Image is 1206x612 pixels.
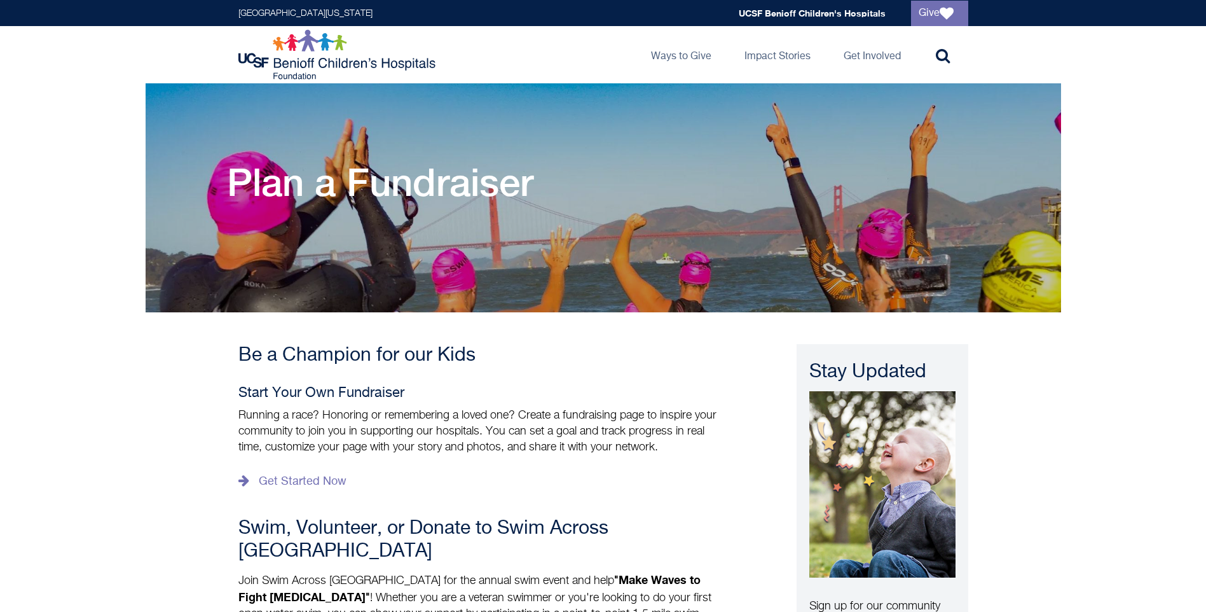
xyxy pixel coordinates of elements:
[238,408,728,456] p: Running a race? Honoring or remembering a loved one? Create a fundraising page to inspire your co...
[641,26,722,83] a: Ways to Give
[238,471,346,492] a: Get Started Now
[614,575,619,587] b: "
[238,29,439,80] img: Logo for UCSF Benioff Children's Hospitals Foundation
[809,391,956,578] img: A smiling boy sits outside
[238,386,728,401] h4: Start Your Own Fundraiser
[809,359,956,385] div: Stay Updated
[734,26,821,83] a: Impact Stories
[238,9,373,18] a: [GEOGRAPHIC_DATA][US_STATE]
[227,160,533,204] h1: Plan a Fundraiser
[911,1,968,26] a: Give
[238,517,728,563] h3: Swim, Volunteer, or Donate to Swim Across [GEOGRAPHIC_DATA]
[739,8,886,18] a: UCSF Benioff Children's Hospitals
[238,344,728,367] h3: Be a Champion for our Kids
[833,26,911,83] a: Get Involved
[366,592,370,604] b: "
